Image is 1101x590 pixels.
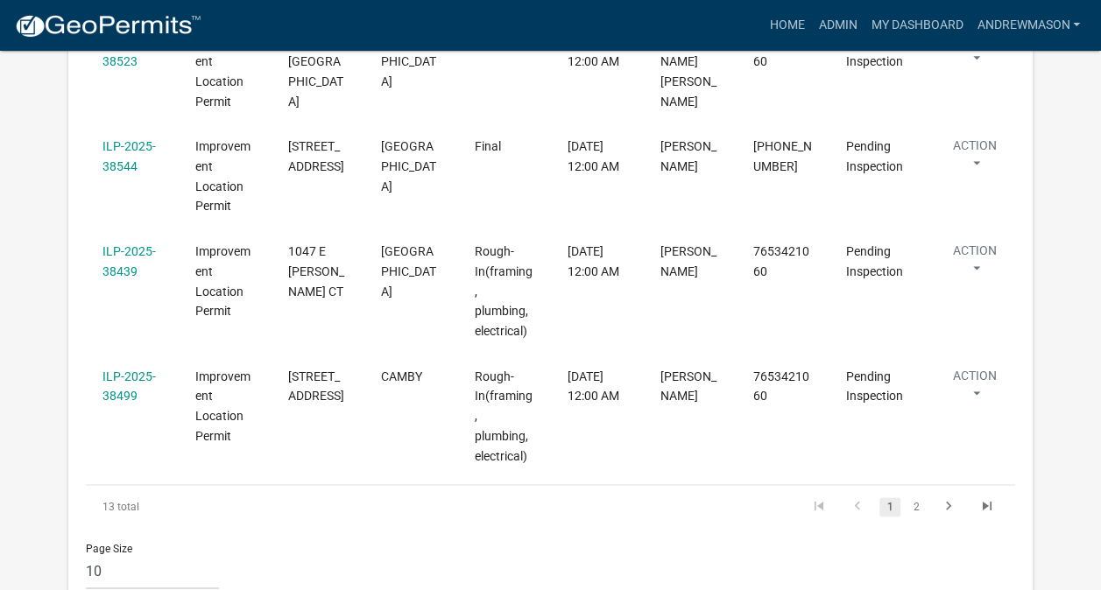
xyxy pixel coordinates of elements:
[802,497,836,516] a: go to first page
[932,497,965,516] a: go to next page
[288,244,344,299] span: 1047 E WOODALL CT
[906,497,927,516] a: 2
[381,139,436,193] span: MOORESVILLE
[474,244,532,338] span: Rough-In(framing, plumbing,electrical)
[753,139,812,173] span: 317-850-7595
[195,369,251,443] span: Improvement Location Permit
[846,244,903,278] span: Pending Inspection
[970,9,1087,42] a: AndrewMason
[846,139,903,173] span: Pending Inspection
[762,9,811,42] a: Home
[195,244,251,318] span: Improvement Location Permit
[195,139,251,213] span: Improvement Location Permit
[877,492,903,522] li: page 1
[474,139,500,153] span: Final
[903,492,929,522] li: page 2
[939,137,1011,180] button: Action
[939,242,1011,285] button: Action
[660,244,716,278] span: DAVID DALLAS
[939,367,1011,411] button: Action
[846,34,903,68] span: Pending Inspection
[568,139,619,173] span: 09/16/2025, 12:00 AM
[288,369,344,404] span: 13875 N AMERICUS WAY
[102,139,156,173] a: ILP-2025-38544
[288,139,344,173] span: 10427 N PRAIRIE HILLS DR
[811,9,864,42] a: Admin
[568,244,619,278] span: 09/16/2025, 12:00 AM
[474,369,532,463] span: Rough-In(framing, plumbing,electrical)
[970,497,1004,516] a: go to last page
[660,369,716,404] span: Zach
[381,369,422,383] span: CAMBY
[864,9,970,42] a: My Dashboard
[381,34,436,88] span: MOORESVILLE
[568,369,619,404] span: 09/16/2025, 12:00 AM
[753,369,809,404] span: 7653421060
[660,139,716,173] span: Kyle Everett
[879,497,900,516] a: 1
[753,244,809,278] span: 7653421060
[381,244,436,299] span: MARTINSVILLE
[102,34,156,68] a: ILP-2025-38523
[753,34,809,68] span: 7653421060
[568,34,619,68] span: 09/16/2025, 12:00 AM
[841,497,874,516] a: go to previous page
[102,369,156,404] a: ILP-2025-38499
[102,244,156,278] a: ILP-2025-38439
[939,32,1011,75] button: Action
[846,369,903,404] span: Pending Inspection
[86,485,269,529] div: 13 total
